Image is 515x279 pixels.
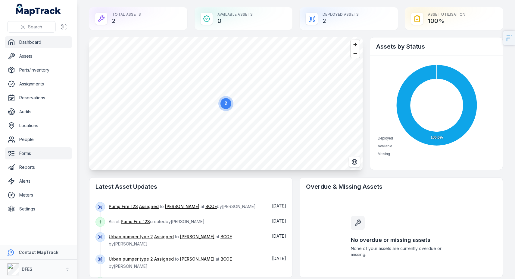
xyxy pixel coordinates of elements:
[109,234,153,240] a: Urban pumper type 2
[351,245,452,258] span: None of your assets are currently overdue or missing.
[5,92,72,104] a: Reservations
[95,182,286,191] h2: Latest Asset Updates
[5,120,72,132] a: Locations
[109,219,204,224] span: Asset created by [PERSON_NAME]
[139,204,159,210] a: Assigned
[109,204,256,209] span: to at by [PERSON_NAME]
[109,234,232,246] span: to at by [PERSON_NAME]
[349,156,360,168] button: Switch to Satellite View
[5,64,72,76] a: Parts/Inventory
[154,234,174,240] a: Assigned
[5,50,72,62] a: Assets
[5,147,72,159] a: Forms
[220,256,232,262] a: BCOE
[351,236,452,244] h3: No overdue or missing assets
[225,101,227,106] text: 2
[272,218,286,223] span: [DATE]
[272,233,286,239] span: [DATE]
[272,218,286,223] time: 14/10/2025, 1:38:00 pm
[378,152,390,156] span: Missing
[272,203,286,208] span: [DATE]
[19,250,58,255] strong: Contact MapTrack
[180,256,214,262] a: [PERSON_NAME]
[89,37,363,170] canvas: Map
[272,256,286,261] span: [DATE]
[272,203,286,208] time: 14/10/2025, 1:38:25 pm
[165,204,199,210] a: [PERSON_NAME]
[109,256,153,262] a: Urban pumper type 2
[7,21,56,33] button: Search
[5,78,72,90] a: Assignments
[378,144,392,148] span: Available
[5,106,72,118] a: Audits
[306,182,497,191] h2: Overdue & Missing Assets
[5,36,72,48] a: Dashboard
[5,161,72,173] a: Reports
[5,175,72,187] a: Alerts
[220,234,232,240] a: BCOE
[351,40,360,49] button: Zoom in
[5,133,72,146] a: People
[180,234,214,240] a: [PERSON_NAME]
[5,189,72,201] a: Meters
[272,233,286,239] time: 14/10/2025, 1:30:35 pm
[16,4,61,16] a: MapTrack
[109,204,138,210] a: Pump Fire 123
[205,204,217,210] a: BCOE
[28,24,42,30] span: Search
[121,219,150,225] a: Pump Fire 123
[351,49,360,58] button: Zoom out
[154,256,174,262] a: Assigned
[22,267,33,272] strong: DFES
[378,136,393,140] span: Deployed
[5,203,72,215] a: Settings
[109,256,232,269] span: to at by [PERSON_NAME]
[272,256,286,261] time: 14/10/2025, 1:24:54 pm
[376,42,497,51] h2: Assets by Status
